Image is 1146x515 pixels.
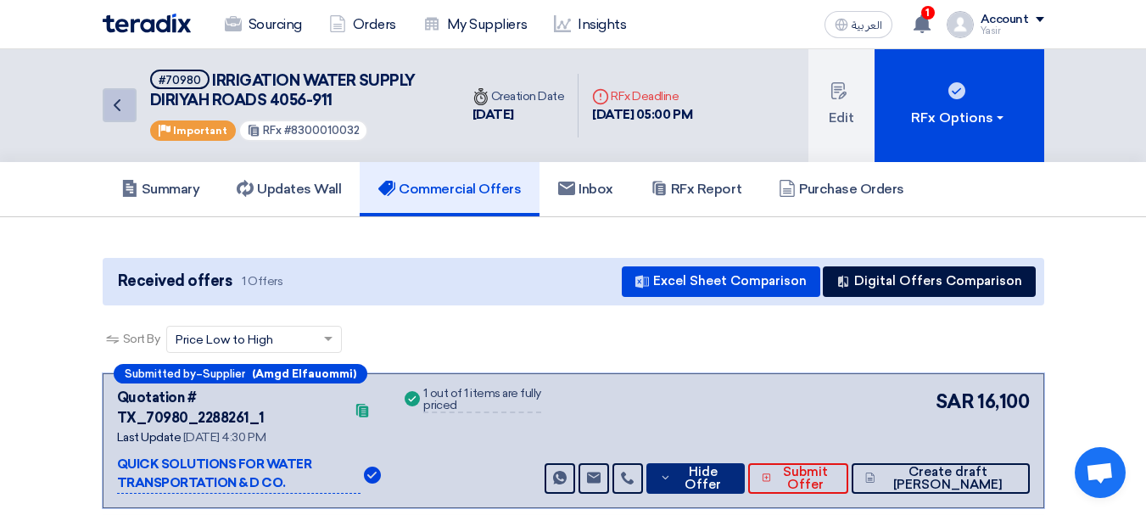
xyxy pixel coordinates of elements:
a: RFx Report [632,162,760,216]
h5: Summary [121,181,200,198]
a: Commercial Offers [360,162,539,216]
h5: Commercial Offers [378,181,521,198]
span: Received offers [118,270,232,293]
a: Updates Wall [218,162,360,216]
span: Hide Offer [675,466,730,491]
a: Inbox [539,162,632,216]
div: 1 out of 1 items are fully priced [423,388,541,413]
p: QUICK SOLUTIONS FOR WATER TRANSPORTATION & D CO. [117,455,361,494]
a: Insights [540,6,640,43]
div: Quotation # TX_70980_2288261_1 [117,388,344,428]
span: العربية [852,20,882,31]
h5: Inbox [558,181,613,198]
span: 16,100 [977,388,1029,416]
div: Creation Date [472,87,565,105]
div: – [114,364,367,383]
h5: Updates Wall [237,181,341,198]
div: RFx Options [911,108,1007,128]
span: Last Update [117,430,182,445]
button: RFx Options [875,49,1044,162]
div: #70980 [159,75,201,86]
span: RFx [263,124,282,137]
span: SAR [936,388,975,416]
span: Important [173,125,227,137]
span: Submit Offer [775,466,835,491]
div: [DATE] [472,105,565,125]
span: Create draft [PERSON_NAME] [880,466,1016,491]
div: Yasir [981,26,1044,36]
a: Orders [316,6,410,43]
a: Summary [103,162,219,216]
div: RFx Deadline [592,87,692,105]
b: (Amgd Elfauommi) [252,368,356,379]
button: Edit [808,49,875,162]
img: Teradix logo [103,14,191,33]
h5: IRRIGATION WATER SUPPLY DIRIYAH ROADS 4056-911 [150,70,439,111]
a: Open chat [1075,447,1126,498]
span: Supplier [203,368,245,379]
span: [DATE] 4:30 PM [183,430,266,445]
button: Excel Sheet Comparison [622,266,820,297]
span: IRRIGATION WATER SUPPLY DIRIYAH ROADS 4056-911 [150,71,416,109]
span: Price Low to High [176,331,273,349]
a: Purchase Orders [760,162,923,216]
button: Submit Offer [748,463,849,494]
a: My Suppliers [410,6,540,43]
button: العربية [825,11,892,38]
img: profile_test.png [947,11,974,38]
a: Sourcing [211,6,316,43]
span: Submitted by [125,368,196,379]
span: #8300010032 [284,124,360,137]
span: Sort By [123,330,160,348]
button: Hide Offer [646,463,744,494]
span: 1 Offers [242,273,282,289]
h5: RFx Report [651,181,741,198]
img: Verified Account [364,467,381,484]
button: Create draft [PERSON_NAME] [852,463,1029,494]
span: 1 [921,6,935,20]
button: Digital Offers Comparison [823,266,1036,297]
h5: Purchase Orders [779,181,904,198]
div: [DATE] 05:00 PM [592,105,692,125]
div: Account [981,13,1029,27]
